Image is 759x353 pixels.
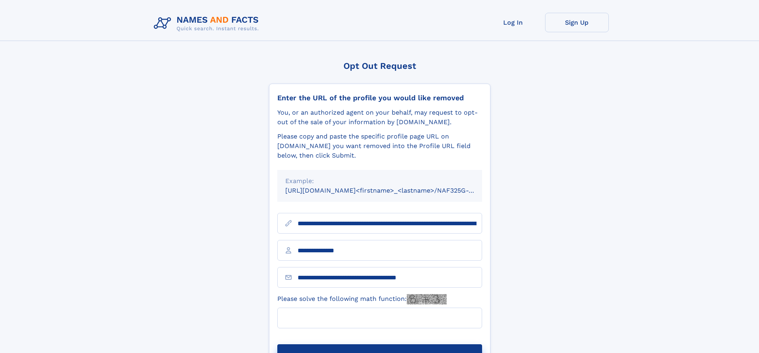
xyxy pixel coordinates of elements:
[285,187,497,194] small: [URL][DOMAIN_NAME]<firstname>_<lastname>/NAF325G-xxxxxxxx
[277,108,482,127] div: You, or an authorized agent on your behalf, may request to opt-out of the sale of your informatio...
[277,94,482,102] div: Enter the URL of the profile you would like removed
[545,13,609,32] a: Sign Up
[269,61,490,71] div: Opt Out Request
[285,176,474,186] div: Example:
[481,13,545,32] a: Log In
[277,132,482,160] div: Please copy and paste the specific profile page URL on [DOMAIN_NAME] you want removed into the Pr...
[151,13,265,34] img: Logo Names and Facts
[277,294,447,304] label: Please solve the following math function:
